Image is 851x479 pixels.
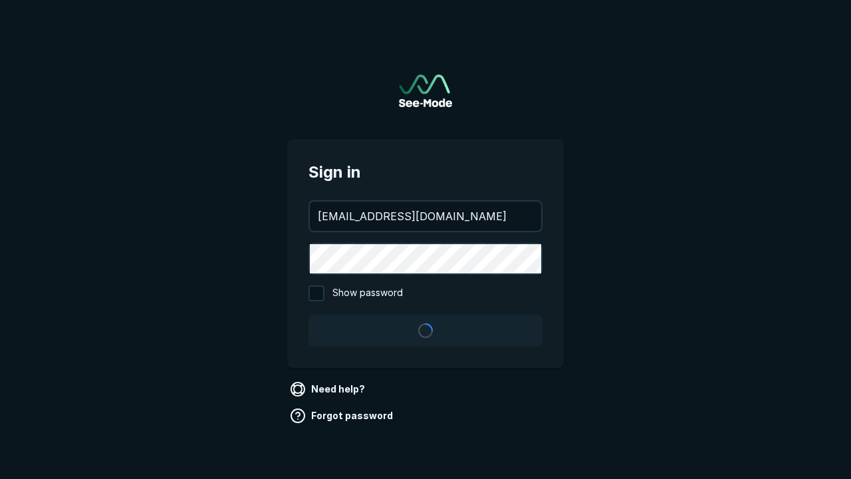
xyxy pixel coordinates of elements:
span: Show password [332,285,403,301]
img: See-Mode Logo [399,75,452,107]
a: Need help? [287,379,370,400]
input: your@email.com [310,202,541,231]
a: Go to sign in [399,75,452,107]
span: Sign in [308,160,543,184]
a: Forgot password [287,405,398,426]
